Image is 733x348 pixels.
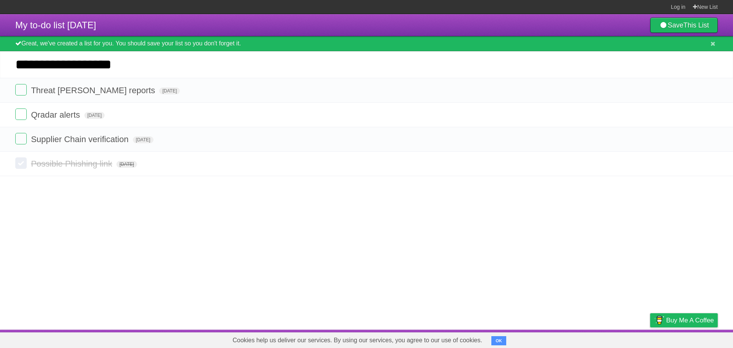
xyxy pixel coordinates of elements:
span: Threat [PERSON_NAME] reports [31,86,157,95]
label: Done [15,157,27,169]
label: Done [15,108,27,120]
label: Done [15,84,27,95]
span: Qradar alerts [31,110,82,120]
span: My to-do list [DATE] [15,20,96,30]
button: OK [491,336,506,345]
a: Developers [574,332,605,346]
span: Cookies help us deliver our services. By using our services, you agree to our use of cookies. [225,333,490,348]
span: Supplier Chain verification [31,134,131,144]
a: Suggest a feature [670,332,718,346]
a: SaveThis List [650,18,718,33]
span: [DATE] [133,136,153,143]
span: Buy me a coffee [666,314,714,327]
a: Privacy [640,332,660,346]
span: [DATE] [84,112,105,119]
a: Buy me a coffee [650,313,718,327]
img: Buy me a coffee [654,314,664,327]
a: Terms [614,332,631,346]
span: [DATE] [116,161,137,168]
a: About [549,332,565,346]
span: [DATE] [159,87,180,94]
label: Done [15,133,27,144]
span: Possible Phishing link [31,159,114,168]
b: This List [683,21,709,29]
